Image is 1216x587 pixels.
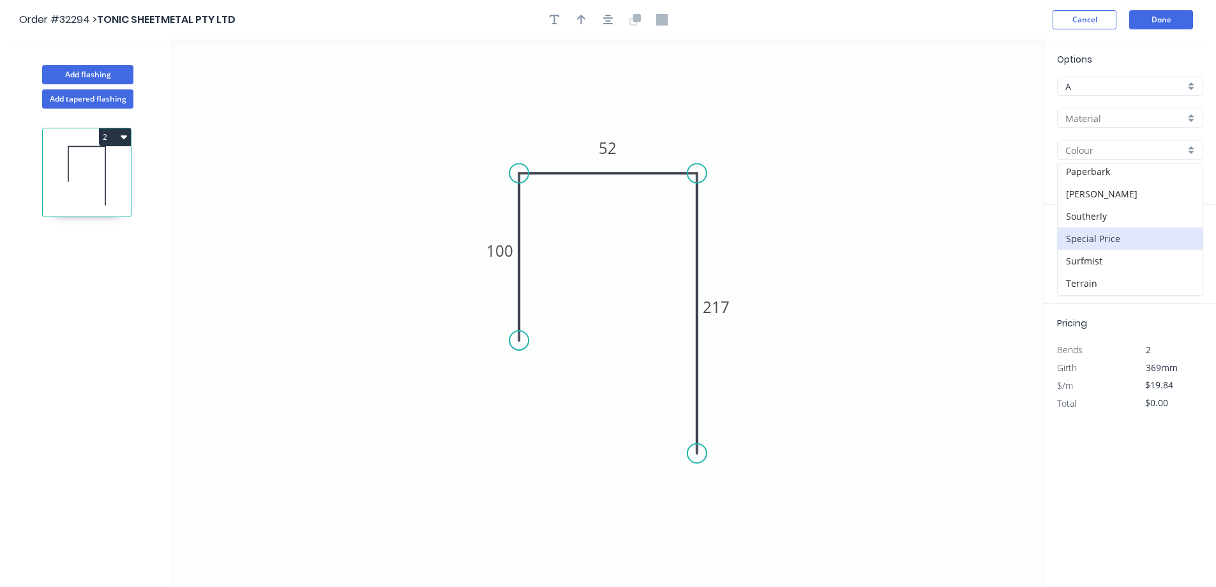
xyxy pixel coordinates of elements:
input: Material [1065,112,1185,125]
span: Total [1057,397,1076,409]
button: Add flashing [42,65,133,84]
div: [PERSON_NAME] [1058,183,1203,205]
span: Order #32294 > [19,12,97,27]
tspan: 100 [486,240,513,261]
span: Bends [1057,344,1083,356]
tspan: 217 [703,296,730,317]
span: Pricing [1057,317,1087,330]
div: Terrain [1058,272,1203,294]
button: 2 [99,128,131,146]
div: Surfmist [1058,250,1203,272]
div: Special Price [1058,227,1203,250]
span: $/m [1057,379,1073,392]
button: Add tapered flashing [42,89,133,109]
input: Price level [1065,80,1185,93]
span: Options [1057,53,1092,66]
div: Wallaby [1058,294,1203,317]
button: Done [1129,10,1193,29]
div: Paperbark [1058,160,1203,183]
span: 2 [1146,344,1151,356]
span: 369mm [1146,362,1178,374]
tspan: 52 [599,137,617,158]
span: TONIC SHEETMETAL PTY LTD [97,12,236,27]
input: Colour [1065,144,1185,157]
span: Girth [1057,362,1077,374]
svg: 0 [172,40,1044,587]
button: Cancel [1053,10,1116,29]
div: Southerly [1058,205,1203,227]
